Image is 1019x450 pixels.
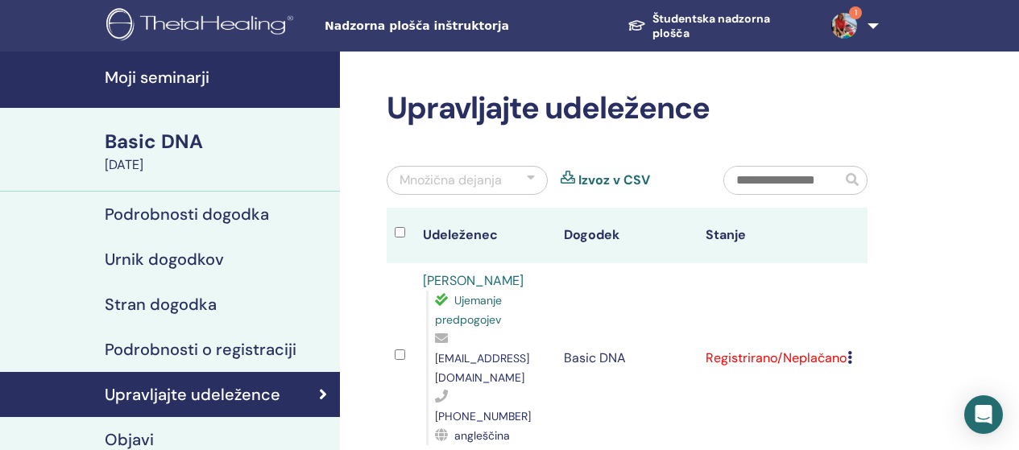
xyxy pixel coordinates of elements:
img: default.jpg [831,13,857,39]
span: [PHONE_NUMBER] [435,409,531,423]
h4: Upravljajte udeležence [105,385,280,404]
span: Nadzorna plošča inštruktorja [325,18,566,35]
div: Basic DNA [105,128,330,155]
img: logo.png [106,8,299,44]
h2: Upravljajte udeležence [387,90,868,127]
h4: Podrobnosti o registraciji [105,340,296,359]
th: Udeleženec [415,208,557,263]
span: [EMAIL_ADDRESS][DOMAIN_NAME] [435,351,529,385]
h4: Podrobnosti dogodka [105,204,269,224]
a: [PERSON_NAME] [423,272,524,289]
h4: Stran dogodka [105,295,217,314]
img: graduation-cap-white.svg [628,19,646,31]
a: Basic DNA[DATE] [95,128,340,175]
span: angleščina [454,428,510,443]
a: Študentska nadzorna plošča [615,4,818,48]
h4: Moji seminarji [105,68,330,87]
th: Dogodek [556,208,698,263]
span: Ujemanje predpogojev [435,293,502,327]
th: Stanje [698,208,839,263]
h4: Urnik dogodkov [105,250,224,269]
a: Izvoz v CSV [578,171,650,190]
div: [DATE] [105,155,330,175]
div: Open Intercom Messenger [964,395,1003,434]
h4: Objavi [105,430,154,449]
div: Množična dejanja [400,171,502,190]
span: 1 [849,6,862,19]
